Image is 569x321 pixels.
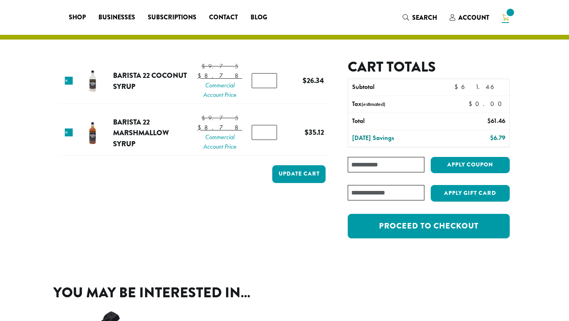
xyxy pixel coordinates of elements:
[62,11,92,24] a: Shop
[490,134,494,142] span: $
[348,214,510,238] a: Proceed to checkout
[202,62,238,70] bdi: 9.75
[198,81,242,100] span: Commercial Account Price
[348,59,510,76] h2: Cart totals
[69,13,86,23] span: Shop
[80,120,106,146] img: Barista 22 Marshmallow Syrup
[431,157,510,173] button: Apply coupon
[202,62,208,70] span: $
[458,13,489,22] span: Account
[198,72,242,80] bdi: 8.78
[348,113,445,130] th: Total
[348,130,445,147] th: [DATE] Savings
[305,127,309,138] span: $
[202,114,208,122] span: $
[98,13,135,23] span: Businesses
[65,128,73,136] a: Remove this item
[198,72,204,80] span: $
[113,70,187,92] a: Barista 22 Coconut Syrup
[454,83,505,91] bdi: 61.46
[148,13,196,23] span: Subscriptions
[469,100,475,108] span: $
[348,96,462,113] th: Tax
[252,73,277,88] input: Product quantity
[198,123,242,132] bdi: 8.78
[303,75,324,86] bdi: 26.34
[198,132,242,151] span: Commercial Account Price
[272,165,326,183] button: Update cart
[202,114,238,122] bdi: 9.75
[431,185,510,202] button: Apply Gift Card
[490,134,505,142] bdi: 6.79
[305,127,324,138] bdi: 35.12
[362,101,385,108] small: (estimated)
[487,117,505,125] bdi: 61.46
[469,100,505,108] bdi: 0.00
[65,77,73,85] a: Remove this item
[396,11,443,24] a: Search
[487,117,491,125] span: $
[53,284,516,301] h2: You may be interested in…
[209,13,238,23] span: Contact
[198,123,204,132] span: $
[113,117,169,149] a: Barista 22 Marshmallow Syrup
[252,125,277,140] input: Product quantity
[80,68,106,94] img: Barista 22 Coconut Syrup
[412,13,437,22] span: Search
[454,83,461,91] span: $
[303,75,307,86] span: $
[348,79,445,96] th: Subtotal
[251,13,267,23] span: Blog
